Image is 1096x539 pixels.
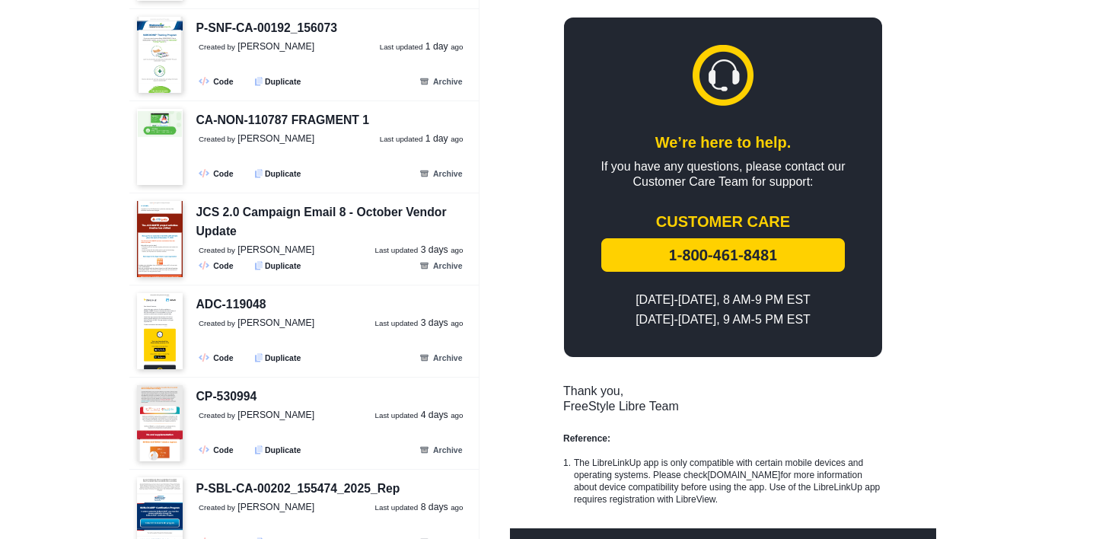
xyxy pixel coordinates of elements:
div: The LibreLinkUp app is only compatible with certain mobile devices and operating systems. Please ... [94,457,403,506]
div: CUSTOMER CARE [107,212,380,231]
button: Archive [411,72,471,90]
div: JCS 2.0 Campaign Email 8 - October Vendor Update [196,203,472,241]
small: Created by [199,319,235,327]
a: Code [193,72,241,90]
small: Created by [199,246,235,254]
span: [PERSON_NAME] [237,133,314,144]
small: Last updated [375,503,419,512]
a: Code [193,164,241,182]
button: Duplicate [247,349,309,366]
div: P-SNF-CA-00192_156073 [196,19,338,38]
small: Created by [199,411,235,419]
small: Last updated [375,246,419,254]
div: CA‑NON‑110787 FRAGMENT 1 [196,111,370,130]
img: CUSTOMER CARE [213,45,274,106]
button: Archive [411,257,471,274]
small: Last updated [375,411,419,419]
b: Reference: [84,433,131,444]
small: ago [451,503,463,512]
small: ago [451,411,463,419]
span: [PERSON_NAME] [237,502,314,512]
button: Duplicate [247,257,309,274]
a: Last updated 8 days ago [375,501,464,515]
a: Last updated 3 days ago [375,317,464,330]
small: ago [451,135,463,143]
div: If you have any questions, please contact our Customer Care Team for support: [107,159,380,190]
button: Archive [411,441,471,458]
div: P-SBL-CA-00202_155474_2025_Rep [196,480,400,499]
button: Duplicate [247,441,309,458]
a: Code [193,257,241,274]
small: Last updated [380,43,423,51]
small: Last updated [375,319,419,327]
small: ago [451,319,463,327]
small: ago [451,43,463,51]
div: We’re here to help. [107,133,380,151]
a: [DOMAIN_NAME] [228,470,301,480]
small: Created by [199,43,235,51]
button: Duplicate [247,72,309,90]
span: [PERSON_NAME] [237,41,314,52]
div: Thank you, FreeStyle Libre Team [84,384,403,414]
small: Created by [199,503,235,512]
span: [PERSON_NAME] [237,317,314,328]
a: Code [193,349,241,366]
span: [PERSON_NAME] [237,244,314,255]
small: ago [451,246,463,254]
a: Last updated 3 days ago [375,244,464,257]
div: [DATE]‑[DATE], 8 AM‑9 PM EST [DATE]‑[DATE], 9 AM‑5 PM EST [107,290,380,330]
small: Created by [199,135,235,143]
button: Archive [411,164,471,182]
small: Last updated [380,135,423,143]
a: Last updated 1 day ago [380,40,464,54]
div: 1. [84,457,94,469]
a: Code [193,441,241,458]
span: [PERSON_NAME] [237,410,314,420]
div: CP-530994 [196,388,257,407]
div: ADC-119048 [196,295,266,314]
button: Archive [411,349,471,366]
img: 1-800-461-8481 [122,238,365,272]
button: Duplicate [247,164,309,182]
a: Last updated 4 days ago [375,409,464,423]
a: Last updated 1 day ago [380,132,464,146]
